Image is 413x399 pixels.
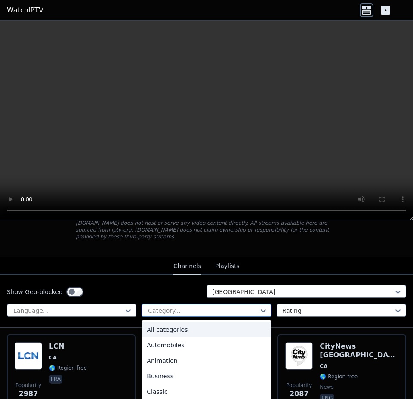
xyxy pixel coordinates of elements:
a: iptv-org [111,227,132,233]
img: CityNews Toronto [285,342,313,370]
div: Animation [142,353,271,368]
div: Business [142,368,271,384]
h6: LCN [49,342,87,351]
button: Playlists [215,258,240,275]
label: Show Geo-blocked [7,288,63,296]
p: [DOMAIN_NAME] does not host or serve any video content directly. All streams available here are s... [76,220,337,240]
span: Popularity [15,382,41,389]
span: news [320,384,333,390]
div: Automobiles [142,337,271,353]
span: 2987 [19,389,38,399]
span: CA [49,354,57,361]
button: Channels [173,258,201,275]
div: All categories [142,322,271,337]
img: LCN [15,342,42,370]
span: CA [320,363,327,370]
h6: CityNews [GEOGRAPHIC_DATA] [320,342,398,359]
span: 🌎 Region-free [49,365,87,371]
span: Popularity [286,382,312,389]
span: 🌎 Region-free [320,373,358,380]
a: WatchIPTV [7,5,43,15]
p: fra [49,375,62,384]
span: 2087 [290,389,309,399]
